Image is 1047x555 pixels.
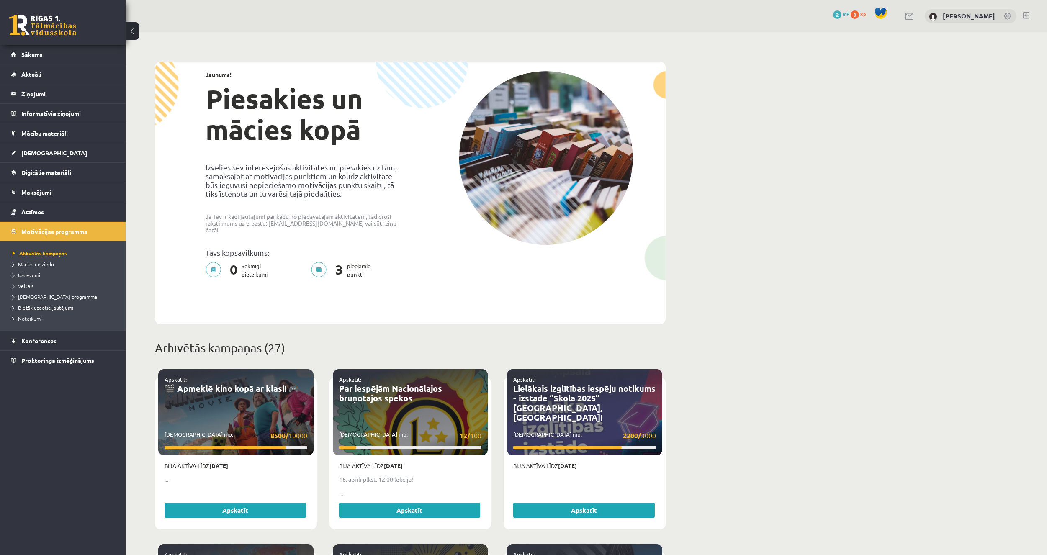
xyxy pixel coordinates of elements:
[339,489,482,498] p: ...
[155,339,666,357] p: Arhivētās kampaņas (27)
[459,71,633,245] img: campaign-image-1c4f3b39ab1f89d1fca25a8facaab35ebc8e40cf20aedba61fd73fb4233361ac.png
[165,475,307,484] p: ...
[209,462,228,469] strong: [DATE]
[226,262,242,279] span: 0
[165,430,307,441] p: [DEMOGRAPHIC_DATA] mp:
[833,10,841,19] span: 2
[9,15,76,36] a: Rīgas 1. Tālmācības vidusskola
[165,462,307,470] p: Bija aktīva līdz
[13,315,117,322] a: Noteikumi
[339,462,482,470] p: Bija aktīva līdz
[460,431,470,440] strong: 12/
[13,293,97,300] span: [DEMOGRAPHIC_DATA] programma
[339,430,482,441] p: [DEMOGRAPHIC_DATA] mp:
[21,337,57,344] span: Konferences
[13,293,117,301] a: [DEMOGRAPHIC_DATA] programma
[21,208,44,216] span: Atzīmes
[843,10,849,17] span: mP
[860,10,866,17] span: xp
[270,431,288,440] strong: 8500/
[270,430,307,441] span: 10000
[384,462,403,469] strong: [DATE]
[11,202,115,221] a: Atzīmes
[206,248,404,257] p: Tavs kopsavilkums:
[13,282,117,290] a: Veikals
[11,104,115,123] a: Informatīvie ziņojumi
[21,169,71,176] span: Digitālie materiāli
[460,430,481,441] span: 100
[339,503,481,518] a: Apskatīt
[11,84,115,103] a: Ziņojumi
[11,64,115,84] a: Aktuāli
[513,383,656,423] a: Lielākais izglītības iespēju notikums - izstāde “Skola 2025” [GEOGRAPHIC_DATA], [GEOGRAPHIC_DATA]!
[165,503,306,518] a: Apskatīt
[21,149,87,157] span: [DEMOGRAPHIC_DATA]
[513,376,535,383] a: Apskatīt:
[21,84,115,103] legend: Ziņojumi
[13,261,54,267] span: Mācies un ziedo
[21,104,115,123] legend: Informatīvie ziņojumi
[206,213,404,233] p: Ja Tev ir kādi jautājumi par kādu no piedāvātajām aktivitātēm, tad droši raksti mums uz e-pastu: ...
[11,351,115,370] a: Proktoringa izmēģinājums
[13,260,117,268] a: Mācies un ziedo
[13,272,40,278] span: Uzdevumi
[11,45,115,64] a: Sākums
[623,430,656,441] span: 3000
[165,383,299,394] a: 🎬 Apmeklē kino kopā ar klasi! 🎮
[21,357,94,364] span: Proktoringa izmēģinājums
[21,129,68,137] span: Mācību materiāli
[206,83,404,145] h1: Piesakies un mācies kopā
[21,51,43,58] span: Sākums
[11,123,115,143] a: Mācību materiāli
[13,304,73,311] span: Biežāk uzdotie jautājumi
[339,383,442,403] a: Par iespējām Nacionālajos bruņotajos spēkos
[513,462,656,470] p: Bija aktīva līdz
[21,182,115,202] legend: Maksājumi
[11,222,115,241] a: Motivācijas programma
[943,12,995,20] a: [PERSON_NAME]
[833,10,849,17] a: 2 mP
[558,462,577,469] strong: [DATE]
[11,143,115,162] a: [DEMOGRAPHIC_DATA]
[13,315,42,322] span: Noteikumi
[11,331,115,350] a: Konferences
[13,283,33,289] span: Veikals
[331,262,347,279] span: 3
[11,182,115,202] a: Maksājumi
[929,13,937,21] img: Emīls Čeksters
[339,475,413,483] strong: 16. aprīlī plkst. 12.00 lekcija!
[851,10,870,17] a: 0 xp
[206,163,404,198] p: Izvēlies sev interesējošās aktivitātēs un piesakies uz tām, samaksājot ar motivācijas punktiem un...
[11,163,115,182] a: Digitālie materiāli
[165,376,187,383] a: Apskatīt:
[311,262,376,279] p: pieejamie punkti
[13,249,117,257] a: Aktuālās kampaņas
[21,228,87,235] span: Motivācijas programma
[21,70,41,78] span: Aktuāli
[206,71,232,78] strong: Jaunums!
[513,503,655,518] a: Apskatīt
[851,10,859,19] span: 0
[339,376,361,383] a: Apskatīt:
[13,271,117,279] a: Uzdevumi
[513,430,656,441] p: [DEMOGRAPHIC_DATA] mp:
[13,250,67,257] span: Aktuālās kampaņas
[206,262,273,279] p: Sekmīgi pieteikumi
[13,304,117,311] a: Biežāk uzdotie jautājumi
[623,431,641,440] strong: 2300/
